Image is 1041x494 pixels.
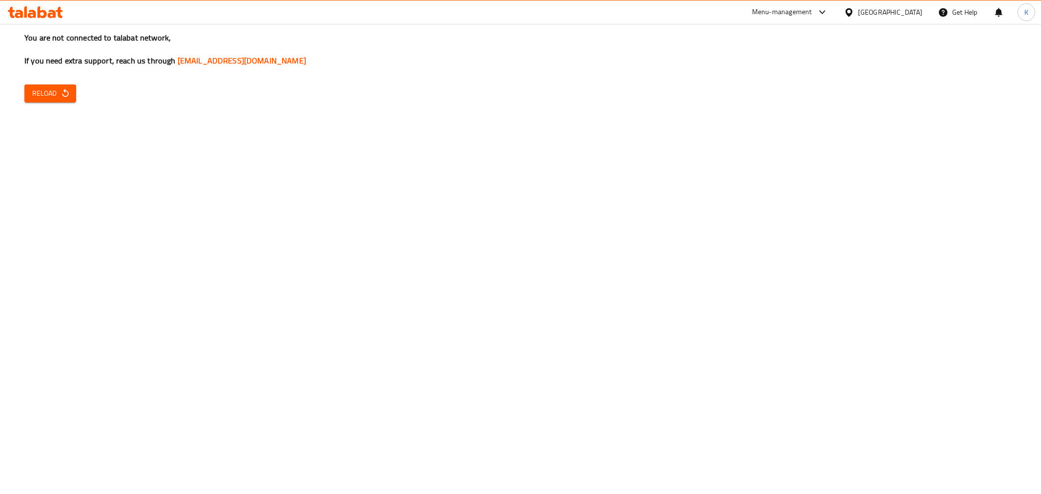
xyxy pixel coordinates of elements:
[1024,7,1028,18] span: K
[858,7,922,18] div: [GEOGRAPHIC_DATA]
[178,53,306,68] a: [EMAIL_ADDRESS][DOMAIN_NAME]
[24,32,1017,66] h3: You are not connected to talabat network, If you need extra support, reach us through
[752,6,812,18] div: Menu-management
[32,87,68,100] span: Reload
[24,84,76,103] button: Reload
